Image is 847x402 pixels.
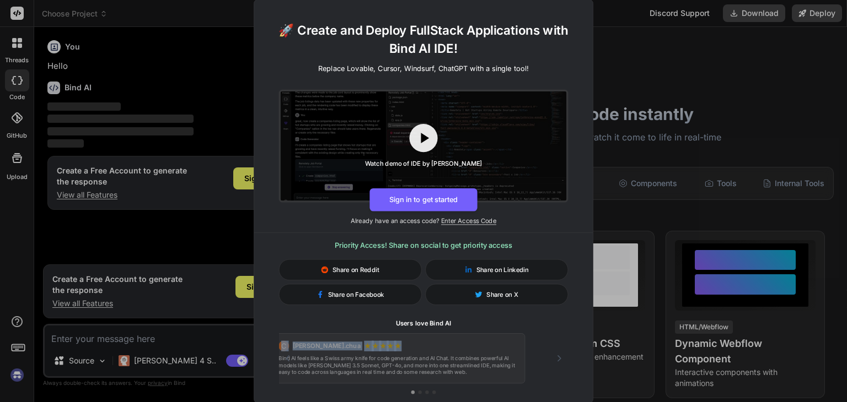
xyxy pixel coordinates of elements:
span: Share on X [486,290,518,298]
h1: 🚀 Create and Deploy FullStack Applications with Bind AI IDE! [268,20,578,57]
span: ★ [364,340,372,351]
h3: Priority Access! Share on social to get priority access [279,240,569,250]
p: Replace Lovable, Cursor, Windsurf, ChatGPT with a single tool! [318,63,529,73]
button: Go to testimonial 3 [425,390,428,394]
span: ★ [372,340,379,351]
button: Sign in to get started [369,188,477,211]
span: [PERSON_NAME].chua [293,341,361,350]
p: Bind AI feels like a Swiss army knife for code generation and AI Chat. It combines powerful AI mo... [278,355,518,376]
span: Share on Linkedin [476,265,529,274]
span: ★ [379,340,387,351]
button: Go to testimonial 4 [432,390,436,394]
button: Previous testimonial [279,349,297,367]
button: Go to testimonial 2 [418,390,421,394]
span: ★ [394,340,402,351]
span: ★ [387,340,394,351]
div: C [278,340,289,351]
p: Already have an access code? [254,216,593,225]
h1: Users love Bind AI [279,319,569,328]
button: Go to testimonial 1 [411,390,415,394]
span: Share on Reddit [333,265,379,274]
div: Watch demo of IDE by [PERSON_NAME] [365,159,483,168]
span: Enter Access Code [441,216,496,224]
button: Next testimonial [550,349,568,367]
span: Share on Facebook [328,290,384,298]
